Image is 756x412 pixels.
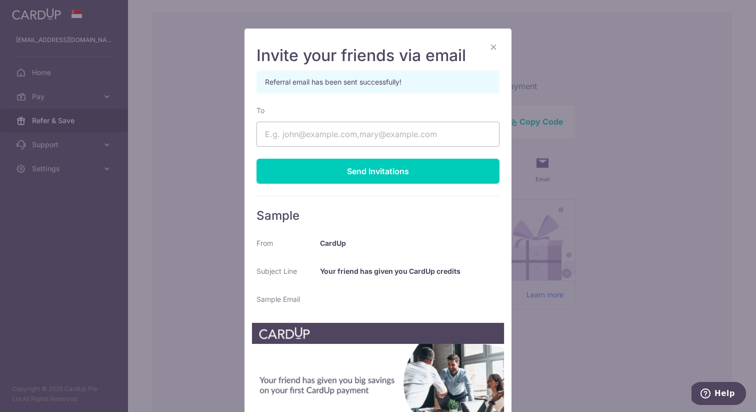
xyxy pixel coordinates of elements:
label: Sample Email [256,294,300,304]
div: Send Invitations [256,159,499,184]
h4: Invite your friends via email [256,46,499,66]
label: To [256,106,264,116]
iframe: Opens a widget where you can find more information [691,382,746,407]
b: Your friend has given you CardUp credits [320,267,460,275]
span: Help [23,7,43,16]
button: × [487,41,499,53]
input: E.g. john@example.com,mary@example.com [256,122,499,147]
h5: Sample [256,208,499,223]
label: From [256,238,273,248]
b: CardUp [320,239,346,247]
div: Referral email has been sent successfully! [256,71,499,94]
label: Subject Line [256,266,297,276]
